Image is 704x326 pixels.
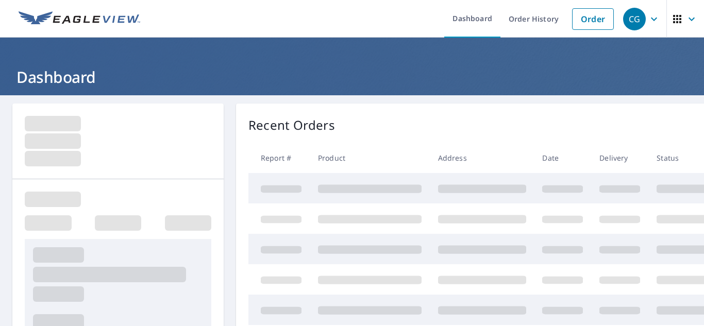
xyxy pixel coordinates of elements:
img: EV Logo [19,11,140,27]
th: Product [310,143,430,173]
th: Report # [248,143,310,173]
th: Delivery [591,143,648,173]
p: Recent Orders [248,116,335,134]
h1: Dashboard [12,66,692,88]
th: Date [534,143,591,173]
th: Address [430,143,534,173]
a: Order [572,8,614,30]
div: CG [623,8,646,30]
